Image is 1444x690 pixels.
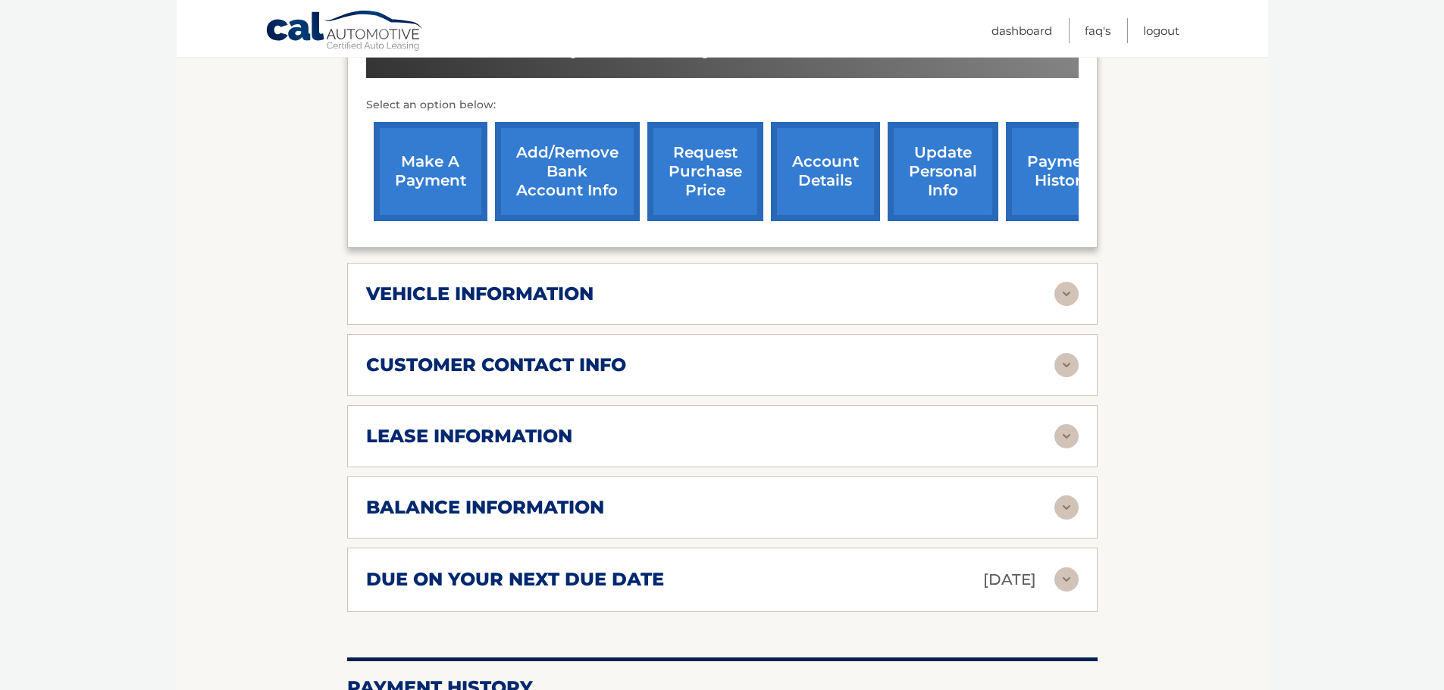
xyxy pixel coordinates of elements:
h2: vehicle information [366,283,594,305]
a: request purchase price [647,122,763,221]
h2: customer contact info [366,354,626,376]
img: accordion-rest.svg [1054,567,1079,592]
img: accordion-rest.svg [1054,495,1079,520]
a: Add/Remove bank account info [495,122,640,221]
h2: balance information [366,496,604,519]
a: FAQ's [1085,18,1110,43]
img: accordion-rest.svg [1054,282,1079,306]
a: account details [771,122,880,221]
img: accordion-rest.svg [1054,424,1079,448]
p: Select an option below: [366,96,1079,114]
a: Logout [1143,18,1179,43]
img: accordion-rest.svg [1054,353,1079,377]
a: Cal Automotive [265,10,424,54]
a: update personal info [888,122,998,221]
h2: due on your next due date [366,568,664,591]
h2: lease information [366,425,572,448]
p: [DATE] [983,567,1036,593]
a: payment history [1006,122,1120,221]
a: Dashboard [991,18,1052,43]
a: make a payment [374,122,487,221]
